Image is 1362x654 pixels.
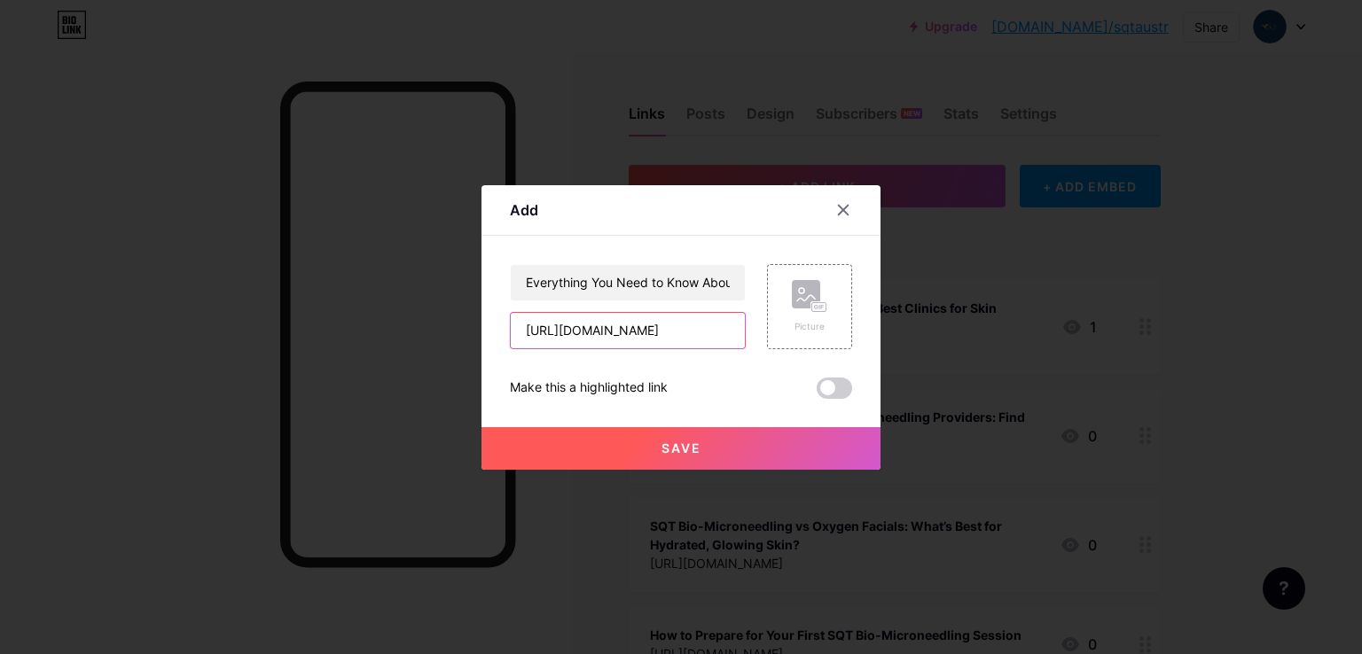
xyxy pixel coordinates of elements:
[792,320,827,333] div: Picture
[510,378,668,399] div: Make this a highlighted link
[511,313,745,348] input: URL
[661,440,701,455] span: Save
[510,199,538,221] div: Add
[481,427,881,470] button: Save
[511,265,745,300] input: Title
